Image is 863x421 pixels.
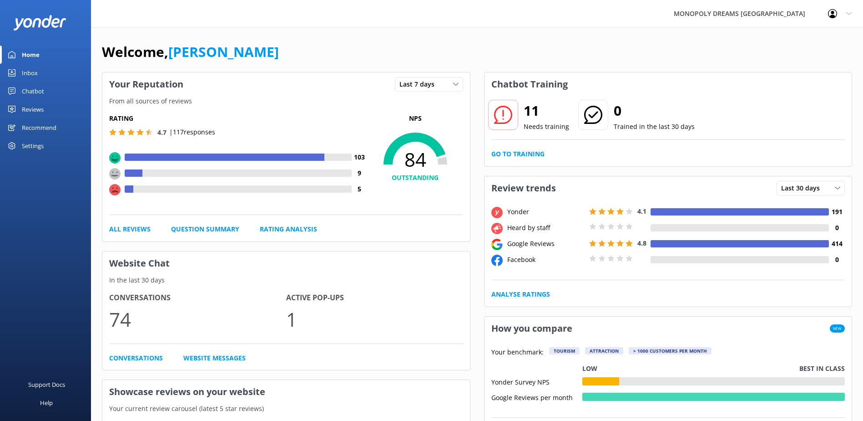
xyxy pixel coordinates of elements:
[505,239,587,249] div: Google Reviews
[637,239,646,247] span: 4.8
[491,347,544,358] p: Your benchmark:
[491,377,582,385] div: Yonder Survey NPS
[637,207,646,216] span: 4.1
[484,176,563,200] h3: Review trends
[109,113,368,123] h5: Rating
[102,252,470,275] h3: Website Chat
[484,317,579,340] h3: How you compare
[102,41,279,63] h1: Welcome,
[491,289,550,299] a: Analyse Ratings
[102,275,470,285] p: In the last 30 days
[109,304,286,334] p: 74
[352,152,368,162] h4: 103
[524,122,569,132] p: Needs training
[22,137,44,155] div: Settings
[484,72,575,96] h3: Chatbot Training
[368,148,463,171] span: 84
[28,375,65,394] div: Support Docs
[22,82,44,100] div: Chatbot
[614,100,695,122] h2: 0
[829,239,845,249] h4: 414
[524,100,569,122] h2: 11
[781,183,825,193] span: Last 30 days
[171,224,239,234] a: Question Summary
[109,292,286,304] h4: Conversations
[352,184,368,194] h4: 5
[286,304,463,334] p: 1
[168,42,279,61] a: [PERSON_NAME]
[102,380,470,404] h3: Showcase reviews on your website
[505,255,587,265] div: Facebook
[368,113,463,123] p: NPS
[169,127,215,137] p: | 117 responses
[22,100,44,118] div: Reviews
[352,168,368,178] h4: 9
[368,173,463,183] h4: OUTSTANDING
[102,96,470,106] p: From all sources of reviews
[629,347,712,354] div: > 1000 customers per month
[830,324,845,333] span: New
[491,149,545,159] a: Go to Training
[585,347,623,354] div: Attraction
[22,46,40,64] div: Home
[22,64,38,82] div: Inbox
[505,207,587,217] div: Yonder
[491,393,582,401] div: Google Reviews per month
[829,255,845,265] h4: 0
[399,79,440,89] span: Last 7 days
[22,118,56,137] div: Recommend
[157,128,167,137] span: 4.7
[505,223,587,233] div: Heard by staff
[549,347,580,354] div: Tourism
[40,394,53,412] div: Help
[799,364,845,374] p: Best in class
[286,292,463,304] h4: Active Pop-ups
[14,15,66,30] img: yonder-white-logo.png
[614,122,695,132] p: Trained in the last 30 days
[102,404,470,414] p: Your current review carousel (latest 5 star reviews)
[582,364,597,374] p: Low
[102,72,190,96] h3: Your Reputation
[109,353,163,363] a: Conversations
[829,223,845,233] h4: 0
[109,224,151,234] a: All Reviews
[260,224,317,234] a: Rating Analysis
[183,353,246,363] a: Website Messages
[829,207,845,217] h4: 191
